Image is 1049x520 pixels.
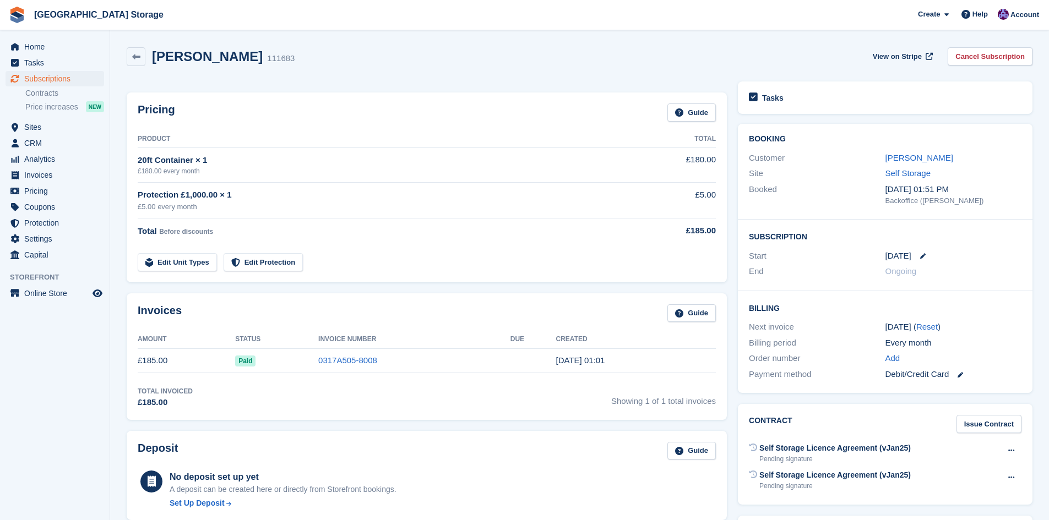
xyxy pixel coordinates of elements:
span: Sites [24,119,90,135]
a: Preview store [91,287,104,300]
div: £185.00 [138,396,193,409]
a: Set Up Deposit [170,497,396,509]
span: Online Store [24,286,90,301]
h2: Subscription [749,231,1021,242]
span: Paid [235,355,256,366]
h2: Booking [749,135,1021,144]
th: Due [510,331,556,348]
time: 2025-10-06 00:01:00 UTC [556,355,605,365]
a: menu [6,286,104,301]
img: stora-icon-8386f47178a22dfd0bd8f6a31ec36ba5ce8667c1dd55bd0f319d3a0aa187defe.svg [9,7,25,23]
a: Edit Protection [224,253,303,271]
span: Storefront [10,272,110,283]
h2: [PERSON_NAME] [152,49,263,64]
span: Coupons [24,199,90,215]
a: Self Storage [885,168,931,178]
div: Every month [885,337,1021,349]
div: 20ft Container × 1 [138,154,627,167]
div: No deposit set up yet [170,470,396,484]
h2: Deposit [138,442,178,460]
a: Issue Contract [956,415,1021,433]
span: Before discounts [159,228,213,236]
div: [DATE] ( ) [885,321,1021,333]
div: Self Storage Licence Agreement (vJan25) [759,442,911,454]
span: Total [138,226,157,236]
a: Cancel Subscription [948,47,1032,65]
img: Hollie Harvey [998,9,1009,20]
div: Payment method [749,368,885,381]
span: Create [918,9,940,20]
div: End [749,265,885,278]
th: Status [235,331,318,348]
span: Help [972,9,988,20]
div: Pending signature [759,454,911,464]
a: menu [6,215,104,231]
div: Booked [749,183,885,206]
td: £5.00 [627,183,716,218]
h2: Invoices [138,304,182,322]
a: menu [6,135,104,151]
a: menu [6,183,104,199]
a: Guide [667,304,716,322]
a: [PERSON_NAME] [885,153,953,162]
span: Analytics [24,151,90,167]
a: Add [885,352,900,365]
a: Edit Unit Types [138,253,217,271]
span: Pricing [24,183,90,199]
th: Product [138,130,627,148]
div: Pending signature [759,481,911,491]
span: Protection [24,215,90,231]
div: Backoffice ([PERSON_NAME]) [885,195,1021,206]
p: A deposit can be created here or directly from Storefront bookings. [170,484,396,495]
th: Amount [138,331,235,348]
div: Start [749,250,885,262]
div: Protection £1,000.00 × 1 [138,189,627,201]
a: menu [6,39,104,54]
span: Invoices [24,167,90,183]
a: menu [6,119,104,135]
a: 0317A505-8008 [318,355,377,365]
a: menu [6,151,104,167]
span: Showing 1 of 1 total invoices [611,386,716,409]
span: Capital [24,247,90,262]
span: Settings [24,231,90,247]
th: Total [627,130,716,148]
div: Self Storage Licence Agreement (vJan25) [759,469,911,481]
span: Ongoing [885,266,917,276]
div: Billing period [749,337,885,349]
div: £180.00 every month [138,166,627,176]
span: Home [24,39,90,54]
a: menu [6,231,104,247]
a: menu [6,167,104,183]
div: 111683 [267,52,295,65]
h2: Billing [749,302,1021,313]
td: £185.00 [138,348,235,373]
div: Next invoice [749,321,885,333]
span: View on Stripe [873,51,922,62]
div: Debit/Credit Card [885,368,1021,381]
h2: Pricing [138,103,175,122]
a: Reset [916,322,938,331]
a: Guide [667,442,716,460]
span: Account [1010,9,1039,20]
a: menu [6,199,104,215]
a: menu [6,71,104,86]
div: Order number [749,352,885,365]
div: NEW [86,101,104,112]
th: Created [556,331,716,348]
span: Tasks [24,55,90,70]
div: £5.00 every month [138,201,627,212]
span: Subscriptions [24,71,90,86]
div: Customer [749,152,885,165]
div: [DATE] 01:51 PM [885,183,1021,196]
a: View on Stripe [868,47,935,65]
a: Guide [667,103,716,122]
a: Price increases NEW [25,101,104,113]
span: Price increases [25,102,78,112]
td: £180.00 [627,147,716,182]
a: [GEOGRAPHIC_DATA] Storage [30,6,168,24]
h2: Tasks [762,93,784,103]
a: menu [6,55,104,70]
a: menu [6,247,104,262]
a: Contracts [25,88,104,98]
